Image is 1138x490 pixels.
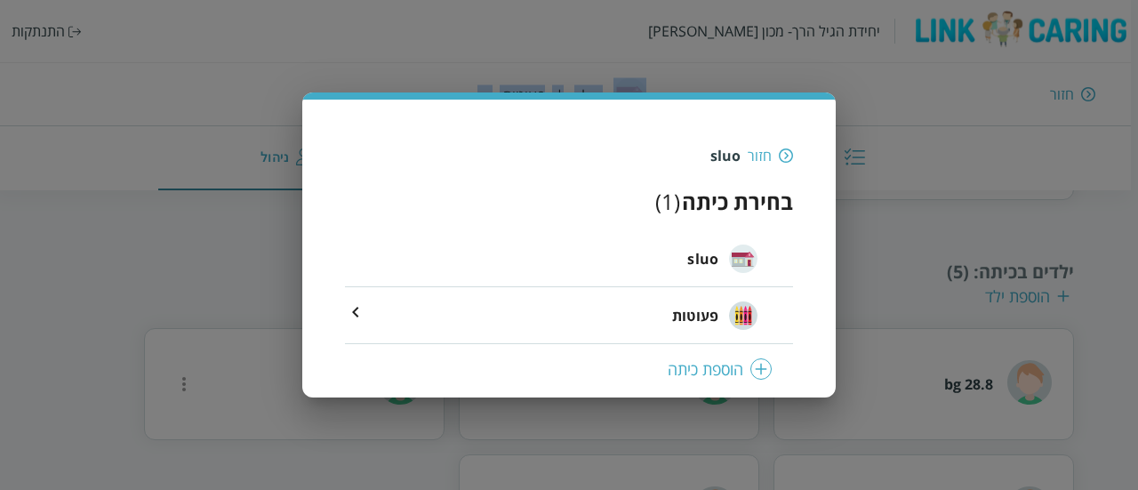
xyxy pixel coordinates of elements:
[729,245,757,273] img: sluo
[729,301,757,330] img: פעוטות
[682,187,793,216] h3: בחירת כיתה
[750,358,772,380] img: plus
[710,146,741,165] div: sluo
[672,305,718,326] span: פעוטות
[366,358,772,380] div: הוספת כיתה
[655,187,680,216] div: ( 1 )
[748,146,772,165] div: חזור
[779,148,793,164] img: חזור
[687,248,718,269] span: sluo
